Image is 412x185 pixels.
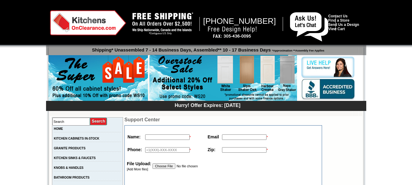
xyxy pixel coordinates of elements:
strong: Phone: [127,147,142,152]
p: Shipping* Unassembled 7 - 14 Business Days, Assembled** 10 - 17 Business Days [49,44,366,52]
input: Submit [90,117,107,126]
a: [Add More files] [127,168,148,171]
a: KNOBS & HANDLES [54,166,84,169]
div: Hurry! Offer Expires: [DATE] [49,102,366,108]
a: View Cart [328,27,345,31]
a: Send Us a Design [328,23,359,27]
td: Support Center [124,117,322,123]
a: HOME [54,127,63,130]
strong: Email [208,134,219,139]
span: [PHONE_NUMBER] [203,16,276,26]
a: KITCHEN CABINETS IN-STOCK [54,137,99,140]
span: *Approximation **Assembly Fee Applies [271,48,324,52]
a: KITCHEN SINKS & FAUCETS [54,156,96,160]
strong: Name: [127,134,141,139]
a: BATHROOM PRODUCTS [54,176,90,179]
input: +1(XXX)-XXX-XXXX [145,147,190,153]
strong: Zip: [208,147,216,152]
strong: File Upload: [127,161,151,166]
img: Kitchens on Clearance Logo [50,10,126,35]
a: Find a Store [328,18,349,23]
a: GRANITE PRODUCTS [54,147,86,150]
a: Contact Us [328,14,347,18]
